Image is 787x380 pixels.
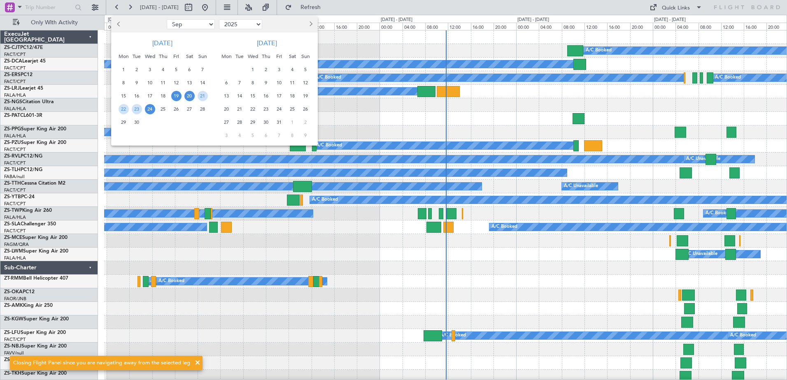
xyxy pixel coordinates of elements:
span: 13 [184,78,195,88]
div: 3-11-2025 [220,129,233,142]
span: 24 [274,104,284,114]
span: 25 [287,104,298,114]
div: 30-9-2025 [130,116,143,129]
span: 17 [274,91,284,101]
span: 18 [158,91,168,101]
span: 6 [221,78,232,88]
div: 8-11-2025 [286,129,299,142]
span: 25 [158,104,168,114]
div: 8-10-2025 [246,76,259,89]
div: 7-9-2025 [196,63,209,76]
div: 20-9-2025 [183,89,196,102]
div: 21-10-2025 [233,102,246,116]
div: 1-10-2025 [246,63,259,76]
span: 7 [274,130,284,141]
div: 19-10-2025 [299,89,312,102]
span: 5 [300,65,311,75]
span: 15 [248,91,258,101]
div: 5-10-2025 [299,63,312,76]
span: 5 [248,130,258,141]
div: 11-9-2025 [156,76,170,89]
div: 8-9-2025 [117,76,130,89]
div: Thu [259,50,272,63]
div: 31-10-2025 [272,116,286,129]
div: 7-11-2025 [272,129,286,142]
span: 8 [248,78,258,88]
span: 18 [287,91,298,101]
div: 15-10-2025 [246,89,259,102]
div: 9-9-2025 [130,76,143,89]
div: 18-10-2025 [286,89,299,102]
div: 22-10-2025 [246,102,259,116]
span: 16 [261,91,271,101]
span: 27 [221,117,232,127]
span: 13 [221,91,232,101]
div: 2-9-2025 [130,63,143,76]
div: Wed [143,50,156,63]
div: 3-10-2025 [272,63,286,76]
span: 24 [145,104,155,114]
div: 4-10-2025 [286,63,299,76]
div: Fri [272,50,286,63]
div: 28-10-2025 [233,116,246,129]
div: 17-10-2025 [272,89,286,102]
div: Mon [220,50,233,63]
div: 28-9-2025 [196,102,209,116]
div: Thu [156,50,170,63]
span: 11 [287,78,298,88]
span: 21 [198,91,208,101]
span: 2 [261,65,271,75]
span: 17 [145,91,155,101]
div: 21-9-2025 [196,89,209,102]
div: Fri [170,50,183,63]
div: 18-9-2025 [156,89,170,102]
div: 11-10-2025 [286,76,299,89]
span: 5 [171,65,182,75]
div: 23-10-2025 [259,102,272,116]
div: 16-10-2025 [259,89,272,102]
span: 22 [248,104,258,114]
div: 10-10-2025 [272,76,286,89]
span: 4 [235,130,245,141]
span: 31 [274,117,284,127]
span: 26 [300,104,311,114]
button: Next month [306,18,315,31]
span: 3 [145,65,155,75]
span: 29 [119,117,129,127]
span: 10 [145,78,155,88]
span: 7 [198,65,208,75]
div: 7-10-2025 [233,76,246,89]
span: 3 [274,65,284,75]
div: 13-10-2025 [220,89,233,102]
div: 13-9-2025 [183,76,196,89]
div: 1-11-2025 [286,116,299,129]
div: 27-10-2025 [220,116,233,129]
span: 6 [261,130,271,141]
div: 27-9-2025 [183,102,196,116]
span: 9 [261,78,271,88]
div: 23-9-2025 [130,102,143,116]
div: 25-9-2025 [156,102,170,116]
div: Wed [246,50,259,63]
span: 2 [300,117,311,127]
span: 28 [198,104,208,114]
span: 11 [158,78,168,88]
div: Mon [117,50,130,63]
span: 15 [119,91,129,101]
div: Sat [183,50,196,63]
div: 26-10-2025 [299,102,312,116]
div: 25-10-2025 [286,102,299,116]
select: Select year [219,19,262,29]
div: 2-11-2025 [299,116,312,129]
span: 8 [287,130,298,141]
div: 17-9-2025 [143,89,156,102]
div: 10-9-2025 [143,76,156,89]
select: Select month [167,19,215,29]
span: 1 [248,65,258,75]
div: 9-11-2025 [299,129,312,142]
span: 4 [158,65,168,75]
span: 21 [235,104,245,114]
span: 29 [248,117,258,127]
div: 14-10-2025 [233,89,246,102]
span: 30 [261,117,271,127]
